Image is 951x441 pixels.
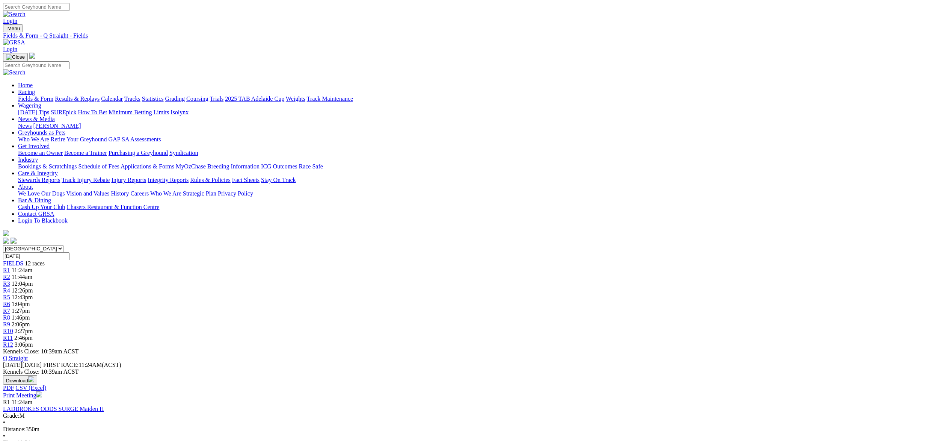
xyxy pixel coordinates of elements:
span: 12:43pm [12,294,33,300]
a: Privacy Policy [218,190,253,197]
a: Bar & Dining [18,197,51,203]
a: Track Maintenance [307,95,353,102]
a: Q Straight [3,355,28,361]
a: Home [18,82,33,88]
span: 3:06pm [15,341,33,348]
a: How To Bet [78,109,107,115]
span: 1:04pm [12,301,30,307]
a: Login [3,46,17,52]
a: Rules & Policies [190,177,231,183]
a: Applications & Forms [121,163,174,170]
a: Calendar [101,95,123,102]
div: News & Media [18,123,948,129]
a: PDF [3,385,14,391]
a: MyOzChase [176,163,206,170]
span: 11:44am [12,274,32,280]
a: [DATE] Tips [18,109,49,115]
span: R1 [3,267,10,273]
a: R4 [3,287,10,294]
a: Who We Are [18,136,49,142]
a: Tracks [124,95,140,102]
a: Cash Up Your Club [18,204,65,210]
a: Stay On Track [261,177,296,183]
a: Integrity Reports [148,177,189,183]
span: R3 [3,280,10,287]
span: 2:46pm [14,335,33,341]
span: 11:24AM(ACST) [43,362,121,368]
a: R9 [3,321,10,327]
a: Bookings & Scratchings [18,163,77,170]
div: Racing [18,95,948,102]
a: Statistics [142,95,164,102]
a: Retire Your Greyhound [51,136,107,142]
a: GAP SA Assessments [109,136,161,142]
span: R5 [3,294,10,300]
a: Login To Blackbook [18,217,68,224]
a: Results & Replays [55,95,100,102]
span: • [3,433,5,439]
div: About [18,190,948,197]
img: logo-grsa-white.png [29,53,35,59]
a: Purchasing a Greyhound [109,150,168,156]
a: ICG Outcomes [261,163,297,170]
a: R10 [3,328,13,334]
span: R1 [3,399,10,405]
a: Vision and Values [66,190,109,197]
a: SUREpick [51,109,76,115]
a: About [18,183,33,190]
a: [PERSON_NAME] [33,123,81,129]
span: R11 [3,335,13,341]
a: Industry [18,156,38,163]
div: Bar & Dining [18,204,948,211]
a: R8 [3,314,10,321]
span: Distance: [3,426,26,432]
a: LADBROKES ODDS SURGE Maiden H [3,406,104,412]
img: GRSA [3,39,25,46]
a: Coursing [186,95,208,102]
a: Syndication [169,150,198,156]
span: 1:46pm [12,314,30,321]
img: Search [3,69,26,76]
input: Select date [3,252,69,260]
a: R7 [3,308,10,314]
a: Fields & Form - Q Straight - Fields [3,32,948,39]
a: News [18,123,32,129]
div: Download [3,385,948,391]
img: Search [3,11,26,18]
div: Kennels Close: 10:39am ACST [3,368,948,375]
a: Get Involved [18,143,50,149]
a: Weights [286,95,305,102]
span: 12:26pm [12,287,33,294]
a: Strategic Plan [183,190,216,197]
span: [DATE] [3,362,42,368]
span: Menu [8,26,20,31]
a: Track Injury Rebate [62,177,110,183]
a: Minimum Betting Limits [109,109,169,115]
a: Careers [130,190,149,197]
a: Become an Owner [18,150,63,156]
a: Injury Reports [111,177,146,183]
a: Wagering [18,102,41,109]
span: R12 [3,341,13,348]
input: Search [3,3,69,11]
span: R6 [3,301,10,307]
div: M [3,412,948,419]
div: Industry [18,163,948,170]
a: R2 [3,274,10,280]
a: Race Safe [299,163,323,170]
span: FIRST RACE: [43,362,78,368]
img: twitter.svg [11,238,17,244]
span: [DATE] [3,362,23,368]
a: Schedule of Fees [78,163,119,170]
a: Isolynx [171,109,189,115]
img: Close [6,54,25,60]
img: facebook.svg [3,238,9,244]
a: Fact Sheets [232,177,260,183]
span: 2:27pm [15,328,33,334]
div: Greyhounds as Pets [18,136,948,143]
